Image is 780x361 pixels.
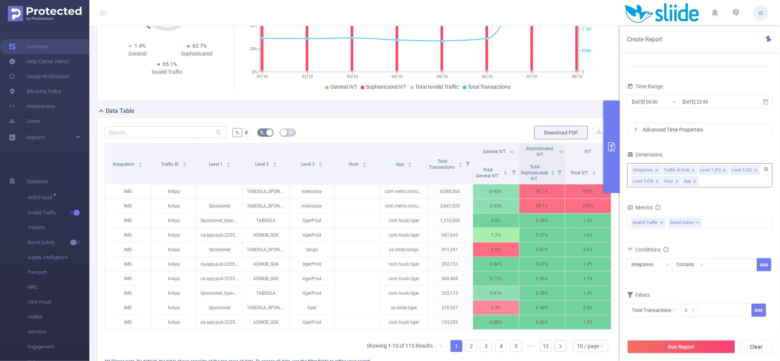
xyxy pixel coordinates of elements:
p: tigerProd [289,272,335,286]
p: com.huub.tiger [381,228,427,242]
p: TABOOLA_SPONSORED [243,199,289,213]
p: InApp [151,184,197,199]
button: Clear [741,340,773,354]
i: icon: close [691,168,695,173]
a: Blocking Policy [9,84,61,99]
p: Sponsored [197,199,243,213]
div: Invalid Traffic [137,68,197,76]
p: tigerProd [289,286,335,300]
p: tigerProd [289,315,335,329]
span: Level 1 [209,162,224,167]
a: 4 [496,341,507,352]
tspan: 01/10 [257,74,268,79]
i: icon: caret-up [363,161,367,163]
span: General IVT [330,84,357,90]
a: Overview [9,39,48,54]
span: Solutions [27,174,48,189]
li: Next 5 Pages [525,340,537,352]
span: Supply Intelligence [28,250,89,265]
p: us.sliide.tiger [381,301,427,315]
li: Level 3 (l3) [631,176,661,186]
tspan: 07/10 [527,74,538,79]
li: 5 [510,340,522,352]
div: 10 / page [577,341,599,352]
p: 0.91% [473,286,519,300]
a: 2 [466,341,477,352]
span: % [235,130,239,136]
span: MRC [28,280,89,295]
span: Traffic ID [161,162,180,167]
tspan: 08/10 [572,74,583,79]
tspan: 0 [582,70,584,75]
p: IMG [105,184,151,199]
input: Search... [105,126,226,138]
i: icon: down [599,344,604,349]
li: Level 2 (l2) [730,165,760,175]
p: tigerProd [289,257,335,271]
i: icon: close [655,180,659,184]
tspan: 1.7M [582,27,591,32]
p: TABOOLA_SPONSORED [243,301,289,315]
span: ✕ [660,218,663,227]
p: TABOOLA_SPONSORED [243,184,289,199]
div: General [108,50,167,58]
p: 1.2% [565,257,611,271]
p: InApp [151,315,197,329]
a: Usage Notification [9,69,70,84]
div: Sort [138,161,143,165]
div: Traffic ID (tid) [664,165,690,175]
p: ADMOB_SDK [243,228,289,242]
p: 1.1% [565,272,611,286]
p: 99.1% [519,184,565,199]
li: Previous Page [436,340,448,352]
span: IS [759,6,763,20]
i: Filter menu [601,160,611,184]
p: 1.6% [565,228,611,242]
div: Sort [226,161,231,165]
div: Level 1 (l1) [700,165,721,175]
span: Level 2 [255,162,270,167]
p: 0.37% [519,228,565,242]
p: InApp [151,272,197,286]
i: icon: caret-up [182,161,187,163]
span: Total General IVT [476,167,500,178]
input: Start date [631,97,692,107]
p: com.huub.tiger [381,286,427,300]
p: 193,259 [427,315,473,329]
li: App [682,176,699,186]
p: 369,468 [427,272,473,286]
span: Unified [28,310,89,324]
p: 0.38% [519,286,565,300]
a: Integrations [9,99,55,114]
i: icon: caret-up [551,170,555,172]
div: icon: rightAdvanced Time Properties [628,123,772,136]
span: Dimensions [627,152,662,158]
p: ADMOB_SDK [243,315,289,329]
i: icon: caret-up [503,170,507,172]
i: icon: caret-down [592,172,596,174]
button: Add [751,304,766,317]
li: Showing 1-10 of 113 Results [367,340,433,352]
p: metroplay [289,199,335,213]
div: Level 3 (l3) [633,177,653,186]
span: Reports [27,134,45,140]
button: Run Report [627,340,735,354]
p: Sponsored_type-sdk_adunit-briefings_content_type-sponsored_content_placement-banner_pos-2 [197,286,243,300]
p: tigerProd [289,213,335,228]
i: icon: caret-down [551,172,555,174]
i: icon: down [691,308,695,313]
li: Integration [631,165,661,175]
i: icon: caret-down [226,164,230,166]
p: ca-app-pub-2255874523099042/1487098257 [197,315,243,329]
li: 2 [465,340,477,352]
i: icon: caret-down [139,164,143,166]
span: Filters [627,292,650,298]
p: InApp [151,228,197,242]
a: Reports [27,130,45,145]
li: Next Page [555,340,567,352]
p: InApp [151,243,197,257]
p: 0.48% [519,301,565,315]
div: Sophisticated [167,50,227,58]
span: ••• [525,340,537,352]
i: icon: info-circle [656,205,661,210]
